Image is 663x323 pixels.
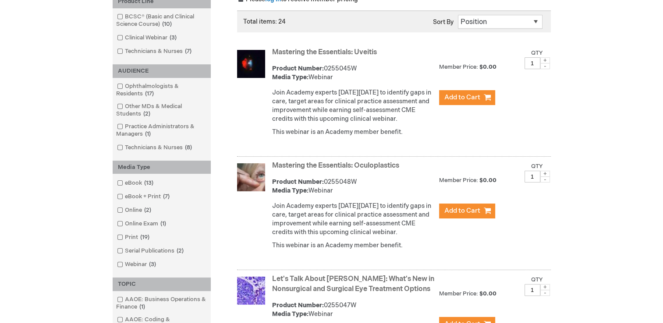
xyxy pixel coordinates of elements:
[272,310,308,318] strong: Media Type:
[439,90,495,105] button: Add to Cart
[272,128,435,137] p: This webinar is an Academy member benefit.
[143,90,156,97] span: 17
[115,233,153,242] a: Print19
[525,171,540,183] input: Qty
[531,163,543,170] label: Qty
[113,64,211,78] div: AUDIENCE
[115,247,187,255] a: Serial Publications2
[115,220,170,228] a: Online Exam1
[439,177,478,184] strong: Member Price:
[525,284,540,296] input: Qty
[183,144,194,151] span: 8
[142,207,153,214] span: 2
[138,234,152,241] span: 19
[113,161,211,174] div: Media Type
[237,163,265,191] img: Mastering the Essentials: Oculoplastics
[115,102,209,118] a: Other MDs & Medical Students2
[113,277,211,291] div: TOPIC
[531,276,543,283] label: Qty
[444,93,480,102] span: Add to Cart
[272,74,308,81] strong: Media Type:
[272,178,324,186] strong: Product Number:
[531,49,543,56] label: Qty
[433,18,454,26] label: Sort By
[439,204,495,218] button: Add to Cart
[174,247,186,254] span: 2
[158,220,168,227] span: 1
[147,261,158,268] span: 3
[115,260,160,269] a: Webinar3
[272,302,324,309] strong: Product Number:
[115,123,209,138] a: Practice Administrators & Managers1
[142,179,156,186] span: 13
[115,13,209,28] a: BCSC® (Basic and Clinical Science Course)10
[272,301,435,319] div: 0255047W Webinar
[237,50,265,78] img: Mastering the Essentials: Uveitis
[272,275,434,293] a: Let's Talk About [PERSON_NAME]: What's New in Nonsurgical and Surgical Eye Treatment Options
[115,193,173,201] a: eBook + Print7
[115,179,157,187] a: eBook13
[167,34,179,41] span: 3
[479,177,498,184] span: $0.00
[237,277,265,305] img: Let's Talk About TED: What's New in Nonsurgical and Surgical Eye Treatment Options
[272,48,377,56] a: Mastering the Essentials: Uveitis
[115,82,209,98] a: Ophthalmologists & Residents17
[183,48,194,55] span: 7
[272,178,435,195] div: 0255048W Webinar
[272,65,324,72] strong: Product Number:
[444,207,480,215] span: Add to Cart
[272,202,435,237] p: Join Academy experts [DATE][DATE] to identify gaps in care, target areas for clinical practice as...
[272,241,435,250] p: This webinar is an Academy member benefit.
[115,295,209,311] a: AAOE: Business Operations & Finance1
[143,130,153,137] span: 1
[439,290,478,297] strong: Member Price:
[479,63,498,70] span: $0.00
[137,303,147,310] span: 1
[161,193,172,200] span: 7
[243,18,286,25] span: Total items: 24
[272,187,308,194] strong: Media Type:
[479,290,498,297] span: $0.00
[115,34,180,42] a: Clinical Webinar3
[115,206,155,214] a: Online2
[115,47,195,56] a: Technicians & Nurses7
[160,21,174,28] span: 10
[115,144,195,152] a: Technicians & Nurses8
[272,88,435,123] p: Join Academy experts [DATE][DATE] to identify gaps in care, target areas for clinical practice as...
[272,64,435,82] div: 0255045W Webinar
[439,63,478,70] strong: Member Price:
[525,57,540,69] input: Qty
[141,110,152,117] span: 2
[272,161,399,170] a: Mastering the Essentials: Oculoplastics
